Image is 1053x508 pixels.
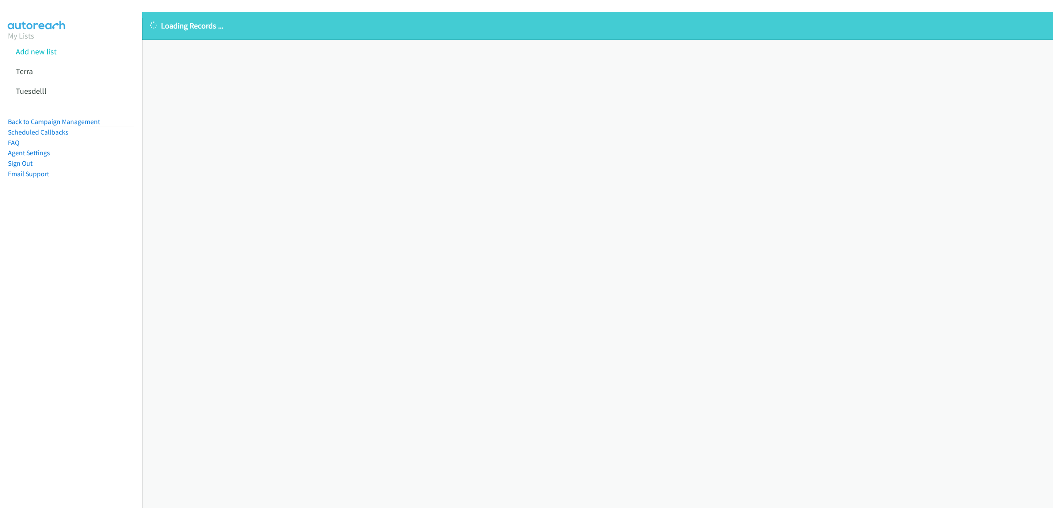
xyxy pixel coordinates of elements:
a: Email Support [8,170,49,178]
a: Back to Campaign Management [8,117,100,126]
a: Scheduled Callbacks [8,128,68,136]
a: Add new list [16,46,57,57]
a: Terra [16,66,33,76]
p: Loading Records ... [150,20,1045,32]
a: Tuesdelll [16,86,47,96]
a: FAQ [8,139,19,147]
a: Agent Settings [8,149,50,157]
a: Sign Out [8,159,32,167]
a: My Lists [8,31,34,41]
